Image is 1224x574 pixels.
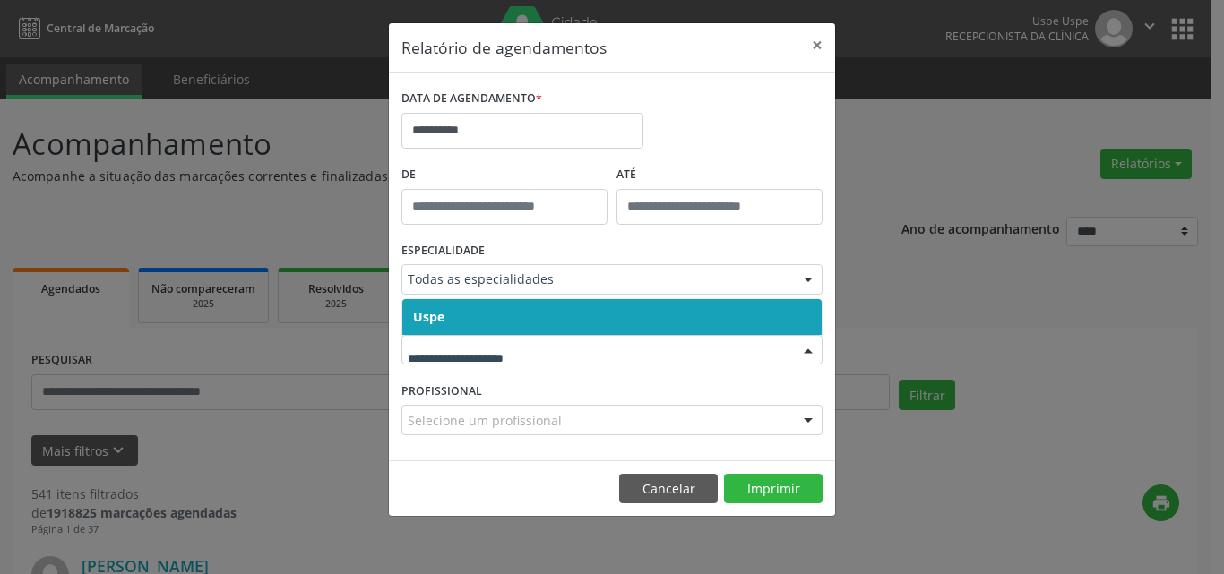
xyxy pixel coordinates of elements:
[799,23,835,67] button: Close
[616,161,823,189] label: ATÉ
[724,474,823,504] button: Imprimir
[401,161,608,189] label: De
[413,308,444,325] span: Uspe
[401,237,485,265] label: ESPECIALIDADE
[408,411,562,430] span: Selecione um profissional
[408,270,786,288] span: Todas as especialidades
[401,36,607,59] h5: Relatório de agendamentos
[619,474,718,504] button: Cancelar
[401,85,542,113] label: DATA DE AGENDAMENTO
[401,377,482,405] label: PROFISSIONAL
